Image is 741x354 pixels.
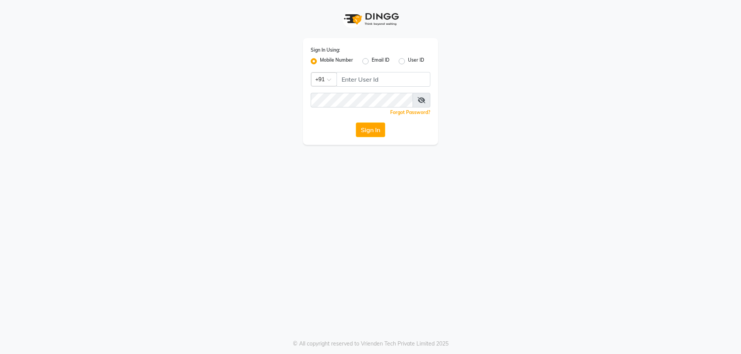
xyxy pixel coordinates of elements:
a: Forgot Password? [390,109,430,115]
button: Sign In [356,122,385,137]
input: Username [311,93,413,107]
img: logo1.svg [340,8,401,30]
label: Email ID [372,57,389,66]
input: Username [337,72,430,87]
label: Sign In Using: [311,47,340,54]
label: User ID [408,57,424,66]
label: Mobile Number [320,57,353,66]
